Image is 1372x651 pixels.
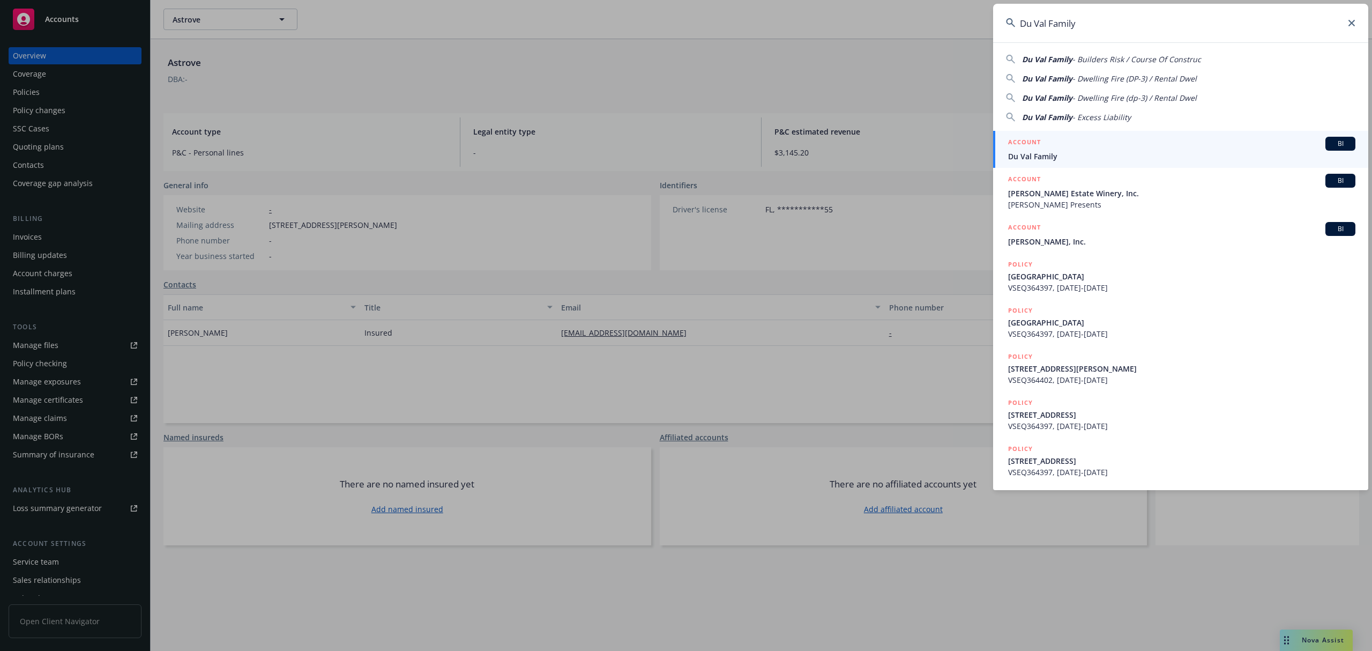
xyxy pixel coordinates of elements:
span: - Builders Risk / Course Of Construc [1072,54,1201,64]
h5: ACCOUNT [1008,222,1041,235]
a: POLICY[STREET_ADDRESS]VSEQ364397, [DATE]-[DATE] [993,391,1368,438]
span: [PERSON_NAME], Inc. [1008,236,1355,247]
span: Du Val Family [1022,112,1072,122]
a: ACCOUNTBIDu Val Family [993,131,1368,168]
h5: POLICY [1008,259,1033,270]
h5: ACCOUNT [1008,174,1041,187]
span: [GEOGRAPHIC_DATA] [1008,317,1355,328]
span: [PERSON_NAME] Presents [1008,199,1355,210]
h5: POLICY [1008,397,1033,408]
span: VSEQ364397, [DATE]-[DATE] [1008,420,1355,432]
span: VSEQ364397, [DATE]-[DATE] [1008,282,1355,293]
span: Du Val Family [1022,93,1072,103]
span: [STREET_ADDRESS] [1008,409,1355,420]
span: VSEQ364397, [DATE]-[DATE] [1008,467,1355,478]
a: ACCOUNTBI[PERSON_NAME], Inc. [993,216,1368,253]
span: - Excess Liability [1072,112,1131,122]
h5: POLICY [1008,351,1033,362]
span: - Dwelling Fire (dp-3) / Rental Dwel [1072,93,1197,103]
a: POLICY[STREET_ADDRESS]VSEQ364397, [DATE]-[DATE] [993,438,1368,484]
span: Du Val Family [1022,73,1072,84]
span: Du Val Family [1022,54,1072,64]
h5: POLICY [1008,443,1033,454]
span: BI [1330,176,1351,186]
span: [STREET_ADDRESS][PERSON_NAME] [1008,363,1355,374]
input: Search... [993,4,1368,42]
span: [PERSON_NAME] Estate Winery, Inc. [1008,188,1355,199]
span: VSEQ364402, [DATE]-[DATE] [1008,374,1355,386]
span: BI [1330,139,1351,149]
span: BI [1330,224,1351,234]
span: [STREET_ADDRESS] [1008,455,1355,467]
span: VSEQ364397, [DATE]-[DATE] [1008,328,1355,339]
a: POLICY[STREET_ADDRESS][PERSON_NAME]VSEQ364402, [DATE]-[DATE] [993,345,1368,391]
h5: ACCOUNT [1008,137,1041,150]
span: [GEOGRAPHIC_DATA] [1008,271,1355,282]
a: POLICY[GEOGRAPHIC_DATA]VSEQ364397, [DATE]-[DATE] [993,299,1368,345]
span: - Dwelling Fire (DP-3) / Rental Dwel [1072,73,1197,84]
a: ACCOUNTBI[PERSON_NAME] Estate Winery, Inc.[PERSON_NAME] Presents [993,168,1368,216]
span: Du Val Family [1008,151,1355,162]
h5: POLICY [1008,305,1033,316]
a: POLICY[GEOGRAPHIC_DATA]VSEQ364397, [DATE]-[DATE] [993,253,1368,299]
